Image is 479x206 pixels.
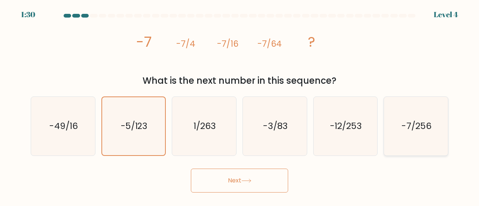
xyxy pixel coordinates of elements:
tspan: -7 [136,32,152,52]
tspan: ? [308,32,315,52]
text: -7/256 [402,120,431,132]
button: Next [191,169,288,193]
div: Level 4 [434,9,458,20]
text: -49/16 [49,120,77,132]
text: -3/83 [263,120,287,132]
text: -12/253 [330,120,362,132]
div: What is the next number in this sequence? [35,74,444,87]
text: -5/123 [121,120,148,132]
text: 1/263 [193,120,216,132]
tspan: -7/16 [217,38,238,50]
tspan: -7/4 [176,38,195,50]
div: 1:30 [21,9,35,20]
tspan: -7/64 [257,38,282,50]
